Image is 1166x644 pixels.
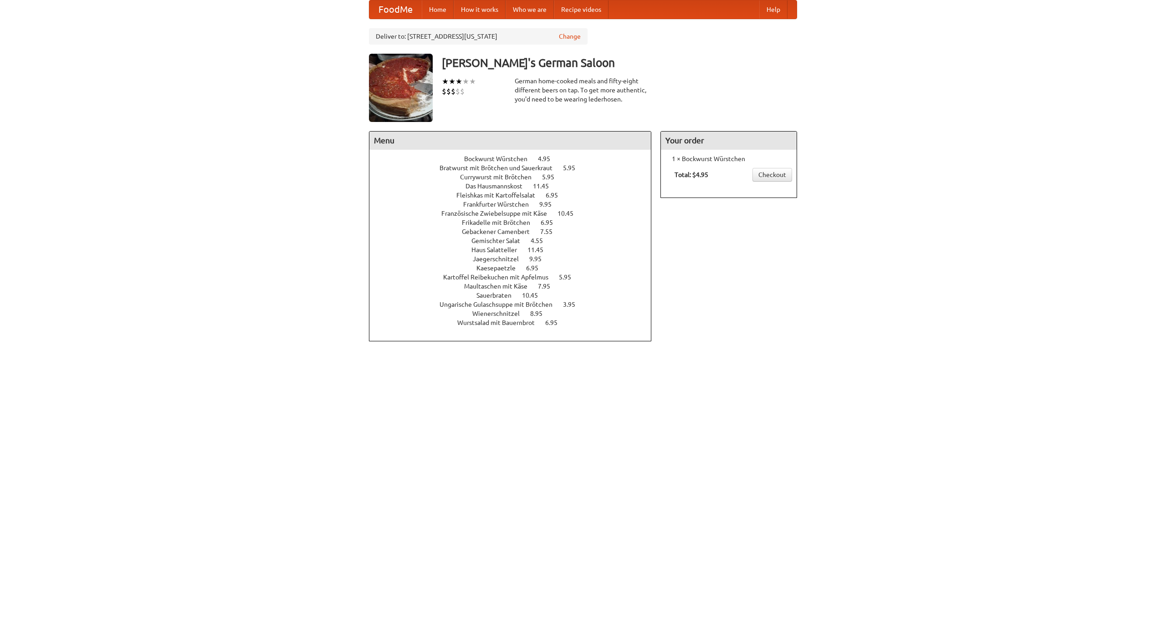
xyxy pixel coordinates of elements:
span: Bratwurst mit Brötchen und Sauerkraut [440,164,562,172]
li: $ [460,86,465,96]
a: Bratwurst mit Brötchen und Sauerkraut 5.95 [440,164,592,172]
span: 6.95 [526,264,547,272]
li: 1 × Bockwurst Würstchen [665,154,792,163]
a: Kaesepaetzle 6.95 [476,264,555,272]
span: 6.95 [545,319,567,326]
a: Gemischter Salat 4.55 [471,237,560,244]
span: 5.95 [559,274,580,281]
a: Wienerschnitzel 8.95 [472,310,559,317]
a: Recipe videos [554,0,609,19]
span: 10.45 [522,292,547,299]
span: 6.95 [546,192,567,199]
span: 9.95 [539,201,561,208]
a: Frankfurter Würstchen 9.95 [463,201,568,208]
span: Kartoffel Reibekuchen mit Apfelmus [443,274,557,281]
span: Das Hausmannskost [465,183,532,190]
span: Gebackener Camenbert [462,228,539,235]
span: 6.95 [541,219,562,226]
span: Kaesepaetzle [476,264,525,272]
a: Checkout [752,168,792,182]
a: Frikadelle mit Brötchen 6.95 [462,219,570,226]
a: Home [422,0,454,19]
img: angular.jpg [369,54,433,122]
li: $ [446,86,451,96]
a: Sauerbraten 10.45 [476,292,555,299]
a: Currywurst mit Brötchen 5.95 [460,173,571,181]
span: Haus Salatteller [471,246,526,254]
span: Wurstsalad mit Bauernbrot [457,319,544,326]
span: 7.95 [538,283,559,290]
a: Wurstsalad mit Bauernbrot 6.95 [457,319,574,326]
span: 7.55 [540,228,562,235]
span: 5.95 [563,164,584,172]
a: Ungarische Gulaschsuppe mit Brötchen 3.95 [440,301,592,308]
a: FoodMe [369,0,422,19]
b: Total: $4.95 [675,171,708,178]
a: Gebackener Camenbert 7.55 [462,228,569,235]
li: ★ [442,76,449,86]
a: Who we are [506,0,554,19]
span: Ungarische Gulaschsuppe mit Brötchen [440,301,562,308]
h4: Menu [369,132,651,150]
span: 4.55 [531,237,552,244]
span: 10.45 [557,210,583,217]
span: Sauerbraten [476,292,521,299]
span: 5.95 [542,173,563,181]
span: Frikadelle mit Brötchen [462,219,539,226]
li: ★ [455,76,462,86]
a: Maultaschen mit Käse 7.95 [464,283,567,290]
a: Change [559,32,581,41]
a: Kartoffel Reibekuchen mit Apfelmus 5.95 [443,274,588,281]
li: ★ [469,76,476,86]
a: Jaegerschnitzel 9.95 [473,255,558,263]
h3: [PERSON_NAME]'s German Saloon [442,54,797,72]
h4: Your order [661,132,797,150]
span: Frankfurter Würstchen [463,201,538,208]
span: Wienerschnitzel [472,310,529,317]
li: ★ [449,76,455,86]
a: Fleishkas mit Kartoffelsalat 6.95 [456,192,575,199]
span: Bockwurst Würstchen [464,155,537,162]
a: Das Hausmannskost 11.45 [465,183,566,190]
a: Help [759,0,788,19]
a: Französische Zwiebelsuppe mit Käse 10.45 [441,210,590,217]
span: Fleishkas mit Kartoffelsalat [456,192,544,199]
li: $ [455,86,460,96]
span: 4.95 [538,155,559,162]
span: Jaegerschnitzel [473,255,528,263]
a: How it works [454,0,506,19]
span: 9.95 [529,255,551,263]
a: Bockwurst Würstchen 4.95 [464,155,567,162]
li: $ [442,86,446,96]
span: Currywurst mit Brötchen [460,173,541,181]
span: 11.45 [527,246,552,254]
span: Maultaschen mit Käse [464,283,537,290]
span: Gemischter Salat [471,237,529,244]
div: Deliver to: [STREET_ADDRESS][US_STATE] [369,28,588,45]
a: Haus Salatteller 11.45 [471,246,560,254]
span: 3.95 [563,301,584,308]
li: $ [451,86,455,96]
span: 8.95 [530,310,552,317]
li: ★ [462,76,469,86]
span: Französische Zwiebelsuppe mit Käse [441,210,556,217]
div: German home-cooked meals and fifty-eight different beers on tap. To get more authentic, you'd nee... [515,76,651,104]
span: 11.45 [533,183,558,190]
